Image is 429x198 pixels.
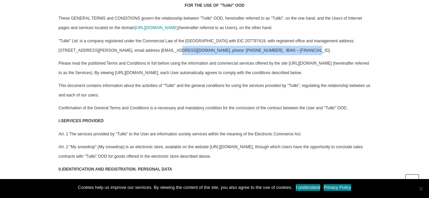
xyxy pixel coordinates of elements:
[59,103,371,113] p: Confirmation of the General Terms and Conditions is a necessary and mandatory condition for the c...
[78,184,292,191] span: Cookies help us improve our services. By viewing the content of the site, you also agree to the u...
[59,14,371,32] p: These GENERAL TERMS and CONDITIONS govern the relationship between "Tuliki" OOD, hereinafter refe...
[59,81,371,100] p: This document contains information about the activities of "Tuliki" and the general conditions fo...
[135,25,178,30] a: [URL][DOMAIN_NAME]
[59,129,371,139] p: Art. 1 The services provided by "Tuliki" to the User are information society services within the ...
[296,184,320,191] a: Разбрах
[417,185,424,192] span: No
[324,184,351,191] a: Политика за поверителност
[59,142,371,161] p: Art. 2 "My snowdrop" (My snowdrop) is an electronic store, available on the website [URL][DOMAIN_...
[59,36,371,55] p: "Tuliki" Ltd. is a company registered under the Commercial Law of the [GEOGRAPHIC_DATA] with EIC ...
[61,118,103,123] strong: SERVICES PROVIDED
[59,167,62,172] strong: II.
[59,177,371,187] p: Art. 3 (1) "Tuliki" identifies the Users of the site by storing log files on the [URL][DOMAIN_NAM...
[184,3,245,8] strong: FOR THE USE OF "Tuliki" OOD
[59,118,61,123] strong: I.
[62,167,172,172] strong: IDENTIFICATION AND REGISTRATION. PERSONAL DATA
[59,59,371,78] p: Please read the published Terms and Conditions in full before using the information and commercia...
